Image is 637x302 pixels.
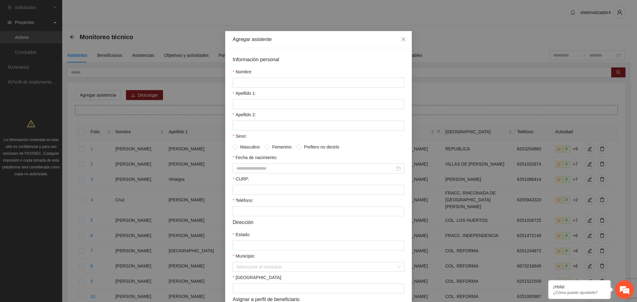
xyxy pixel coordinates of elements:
label: Estado: [233,231,250,238]
span: Estamos en línea. [36,83,86,146]
label: Apellido 2: [233,111,256,118]
input: Teléfono: [233,206,404,216]
input: Estado: [233,240,404,250]
input: Apellido 1: [233,99,404,109]
div: Chatee con nosotros ahora [32,32,105,40]
label: Apellido 1: [233,90,256,97]
span: Dirección [233,218,253,226]
div: Minimizar ventana de chat en vivo [102,3,117,18]
input: Nombre: [233,78,404,88]
div: Agregar asistente [233,36,404,43]
label: CURP: [233,176,249,182]
label: Sexo: [233,133,247,140]
span: close [401,37,406,42]
label: Nombre: [233,68,252,75]
button: Close [395,31,412,48]
label: Municipio: [233,253,255,259]
input: Municipio: [236,262,396,272]
div: ¡Hola! [553,284,606,289]
span: Información personal [233,56,279,63]
input: Apellido 2: [233,121,404,130]
input: Fecha de nacimiento: [236,165,395,172]
span: Femenino [270,144,294,150]
span: Prefiero no decirlo [301,144,342,150]
label: Teléfono: [233,197,253,204]
textarea: Escriba su mensaje y pulse “Intro” [3,170,119,191]
label: Fecha de nacimiento: [233,154,277,161]
input: CURP: [233,185,404,195]
label: Colonia: [233,274,282,281]
span: Masculino [238,144,262,150]
p: ¿Cómo puedo ayudarte? [553,290,606,295]
input: Colonia: [233,283,404,293]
